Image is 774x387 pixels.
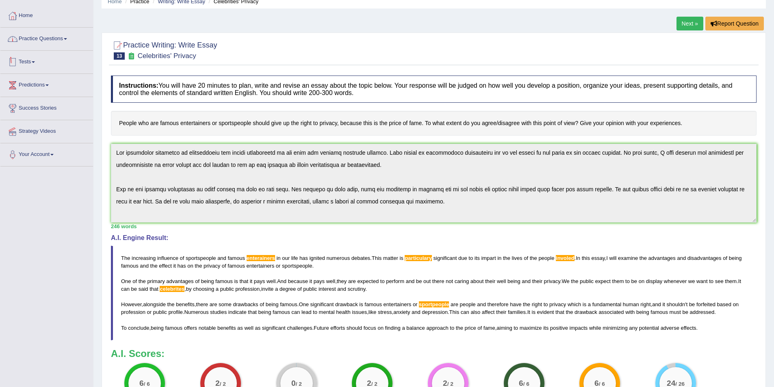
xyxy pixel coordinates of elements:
[319,286,336,292] span: interest
[562,278,569,284] span: We
[165,325,182,331] span: famous
[662,301,665,307] span: it
[446,278,453,284] span: not
[527,309,530,315] span: It
[111,246,757,340] blockquote: . . , . . , . . , , . , , . , ' . , , . . . , . , .
[522,278,531,284] span: and
[121,309,145,315] span: profession
[121,278,131,284] span: One
[150,263,158,269] span: the
[422,309,448,315] span: depression
[261,286,273,292] span: invite
[215,278,233,284] span: famous
[111,234,757,242] h4: A.I. Engine Result:
[153,309,167,315] span: public
[258,309,271,315] span: being
[295,381,301,387] small: / 2
[210,309,227,315] span: studies
[380,278,385,284] span: to
[351,255,370,261] span: debates
[260,301,264,307] span: of
[603,325,627,331] span: minimizing
[127,52,135,60] small: Exam occurring question
[248,309,257,315] span: that
[201,278,214,284] span: being
[523,381,529,387] small: / 6
[228,309,247,315] span: indicate
[648,255,676,261] span: advantages
[147,278,165,284] span: primary
[570,325,588,331] span: impacts
[595,278,611,284] span: expect
[111,76,757,103] h4: You will have 20 minutes to plan, write and revise an essay about the topic below. Your response ...
[0,143,93,164] a: Your Account
[696,301,715,307] span: forfeited
[282,263,312,269] span: sportspeople
[543,325,549,331] span: its
[111,223,757,230] div: 246 words
[280,301,297,307] span: famous
[299,255,308,261] span: has
[406,325,425,331] span: balance
[640,301,650,307] span: right
[168,309,182,315] span: profile
[664,278,687,284] span: whenever
[233,301,258,307] span: drawbacks
[733,301,739,307] span: on
[507,278,520,284] span: being
[335,301,358,307] span: drawback
[220,381,226,387] small: / 2
[393,309,410,315] span: anxiety
[520,325,542,331] span: maximize
[450,325,454,331] span: to
[592,255,605,261] span: essay
[359,301,363,307] span: is
[210,301,217,307] span: are
[348,286,366,292] span: scrutiny
[255,325,260,331] span: as
[326,278,335,284] span: well
[173,263,176,269] span: it
[275,286,278,292] span: a
[217,325,236,331] span: benefits
[234,278,238,284] span: is
[618,255,638,261] span: examine
[413,301,418,307] span: or
[364,325,376,331] span: focus
[178,263,186,269] span: has
[128,325,149,331] span: conclude
[447,381,453,387] small: / 2
[347,325,362,331] span: should
[132,278,137,284] span: of
[319,309,335,315] span: mental
[652,301,661,307] span: and
[681,325,696,331] span: effects
[477,301,486,307] span: and
[314,278,325,284] span: pays
[247,263,275,269] span: entertainers
[461,309,469,315] span: can
[111,39,217,60] h2: Practice Writing: Write Essay
[288,278,308,284] span: because
[150,286,158,292] span: that
[299,301,309,307] span: One
[709,278,713,284] span: to
[187,263,193,269] span: on
[677,255,686,261] span: and
[121,263,139,269] span: famous
[239,278,248,284] span: that
[216,286,219,292] span: a
[571,278,578,284] span: the
[631,278,637,284] span: be
[378,309,392,315] span: stress
[287,325,312,331] span: challenges
[589,325,601,331] span: while
[357,278,379,284] span: expected
[348,278,356,284] span: are
[195,263,202,269] span: the
[524,255,528,261] span: of
[196,301,208,307] span: there
[576,255,580,261] span: In
[496,325,512,331] span: aiming
[301,309,312,315] span: lead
